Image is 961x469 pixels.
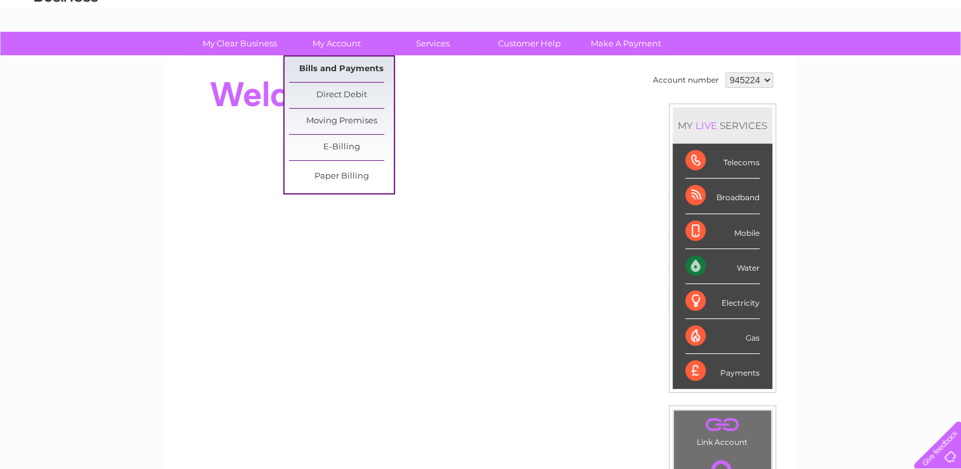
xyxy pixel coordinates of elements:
[34,33,98,72] img: logo.png
[284,32,389,55] a: My Account
[289,135,394,160] a: E-Billing
[685,284,760,319] div: Electricity
[685,354,760,388] div: Payments
[289,83,394,108] a: Direct Debit
[805,54,843,64] a: Telecoms
[289,164,394,189] a: Paper Billing
[769,54,797,64] a: Energy
[673,410,772,450] td: Link Account
[289,109,394,134] a: Moving Premises
[673,107,772,144] div: MY SERVICES
[380,32,485,55] a: Services
[187,32,292,55] a: My Clear Business
[685,214,760,249] div: Mobile
[722,6,809,22] a: 0333 014 3131
[919,54,949,64] a: Log out
[677,414,768,436] a: .
[685,319,760,354] div: Gas
[685,144,760,179] div: Telecoms
[685,179,760,214] div: Broadband
[850,54,869,64] a: Blog
[181,7,781,62] div: Clear Business is a trading name of Verastar Limited (registered in [GEOGRAPHIC_DATA] No. 3667643...
[877,54,908,64] a: Contact
[650,69,722,91] td: Account number
[685,249,760,284] div: Water
[574,32,678,55] a: Make A Payment
[693,119,720,132] div: LIVE
[737,54,762,64] a: Water
[477,32,582,55] a: Customer Help
[289,57,394,82] a: Bills and Payments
